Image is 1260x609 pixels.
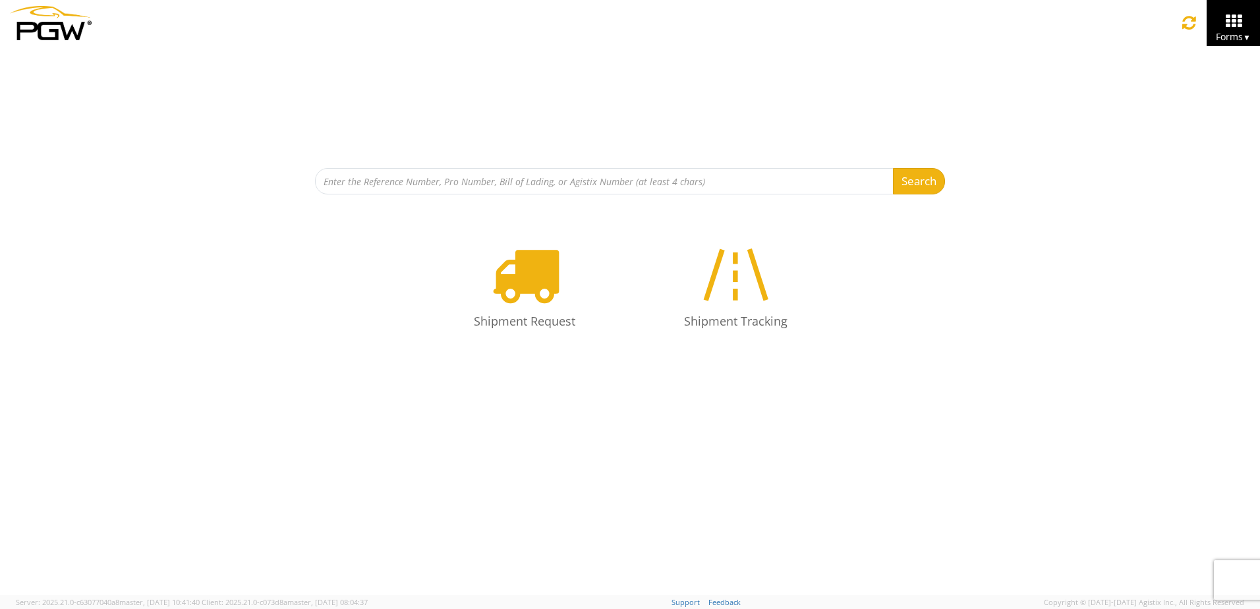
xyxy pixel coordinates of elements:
[16,597,200,607] span: Server: 2025.21.0-c63077040a8
[1243,32,1251,43] span: ▼
[315,168,894,194] input: Enter the Reference Number, Pro Number, Bill of Lading, or Agistix Number (at least 4 chars)
[708,597,741,607] a: Feedback
[637,227,834,348] a: Shipment Tracking
[1216,30,1251,43] span: Forms
[439,315,610,328] h4: Shipment Request
[1044,597,1244,608] span: Copyright © [DATE]-[DATE] Agistix Inc., All Rights Reserved
[10,6,92,40] img: pgw-form-logo-1aaa8060b1cc70fad034.png
[287,597,368,607] span: master, [DATE] 08:04:37
[893,168,945,194] button: Search
[426,227,623,348] a: Shipment Request
[119,597,200,607] span: master, [DATE] 10:41:40
[202,597,368,607] span: Client: 2025.21.0-c073d8a
[672,597,700,607] a: Support
[650,315,821,328] h4: Shipment Tracking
